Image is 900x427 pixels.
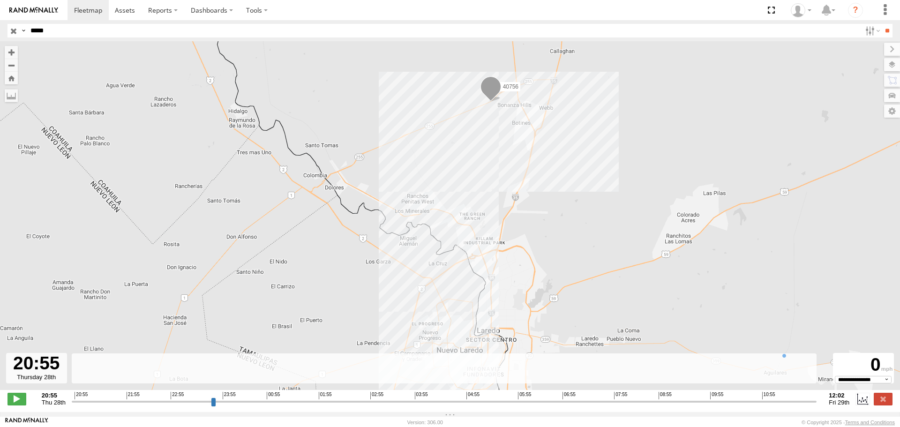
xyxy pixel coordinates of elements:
[127,392,140,399] span: 21:55
[370,392,383,399] span: 02:55
[762,392,775,399] span: 10:55
[874,393,892,405] label: Close
[787,3,815,17] div: Caseta Laredo TX
[710,392,723,399] span: 09:55
[407,420,443,425] div: Version: 306.00
[659,392,672,399] span: 08:55
[5,89,18,102] label: Measure
[42,399,66,406] span: Thu 28th Aug 2025
[223,392,236,399] span: 23:55
[884,105,900,118] label: Map Settings
[503,83,518,90] span: 40756
[5,72,18,84] button: Zoom Home
[614,392,627,399] span: 07:55
[829,392,849,399] strong: 12:02
[562,392,576,399] span: 06:55
[834,354,892,376] div: 0
[5,59,18,72] button: Zoom out
[415,392,428,399] span: 03:55
[466,392,480,399] span: 04:55
[319,392,332,399] span: 01:55
[518,392,531,399] span: 05:55
[7,393,26,405] label: Play/Stop
[42,392,66,399] strong: 20:55
[9,7,58,14] img: rand-logo.svg
[848,3,863,18] i: ?
[5,418,48,427] a: Visit our Website
[20,24,27,37] label: Search Query
[802,420,895,425] div: © Copyright 2025 -
[267,392,280,399] span: 00:55
[862,24,882,37] label: Search Filter Options
[845,420,895,425] a: Terms and Conditions
[171,392,184,399] span: 22:55
[829,399,849,406] span: Fri 29th Aug 2025
[75,392,88,399] span: 20:55
[5,46,18,59] button: Zoom in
